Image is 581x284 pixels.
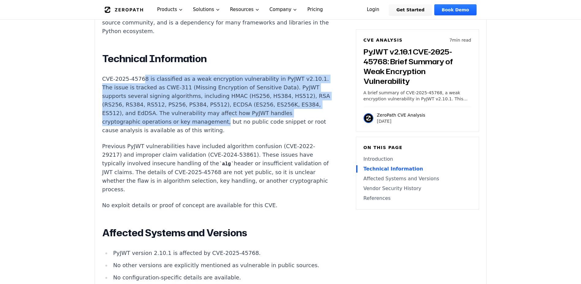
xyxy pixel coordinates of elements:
[434,4,476,15] a: Book Demo
[364,175,471,182] a: Affected Systems and Versions
[102,201,330,210] p: No exploit details or proof of concept are available for this CVE.
[102,142,330,194] p: Previous PyJWT vulnerabilities have included algorithm confusion (CVE-2022-29217) and improper cl...
[364,37,403,43] h6: CVE Analysis
[102,75,330,135] p: CVE-2025-45768 is classified as a weak encryption vulnerability in PyJWT v2.10.1. The issue is tr...
[449,37,471,43] p: 7 min read
[364,165,471,173] a: Technical Information
[219,161,234,167] code: alg
[364,47,471,86] h3: PyJWT v2.10.1 CVE-2025-45768: Brief Summary of Weak Encryption Vulnerability
[364,90,471,102] p: A brief summary of CVE-2025-45768, a weak encryption vulnerability in PyJWT v2.10.1. This post co...
[364,185,471,192] a: Vendor Security History
[364,113,373,123] img: ZeroPath CVE Analysis
[111,249,330,257] li: PyJWT version 2.10.1 is affected by CVE-2025-45768.
[102,227,330,239] h2: Affected Systems and Versions
[111,273,330,282] li: No configuration-specific details are available.
[364,195,471,202] a: References
[364,155,471,163] a: Introduction
[102,53,330,65] h2: Technical Information
[111,261,330,270] li: No other versions are explicitly mentioned as vulnerable in public sources.
[389,4,432,15] a: Get Started
[377,112,425,118] p: ZeroPath CVE Analysis
[364,144,471,151] h6: On this page
[377,118,425,124] p: [DATE]
[360,4,387,15] a: Login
